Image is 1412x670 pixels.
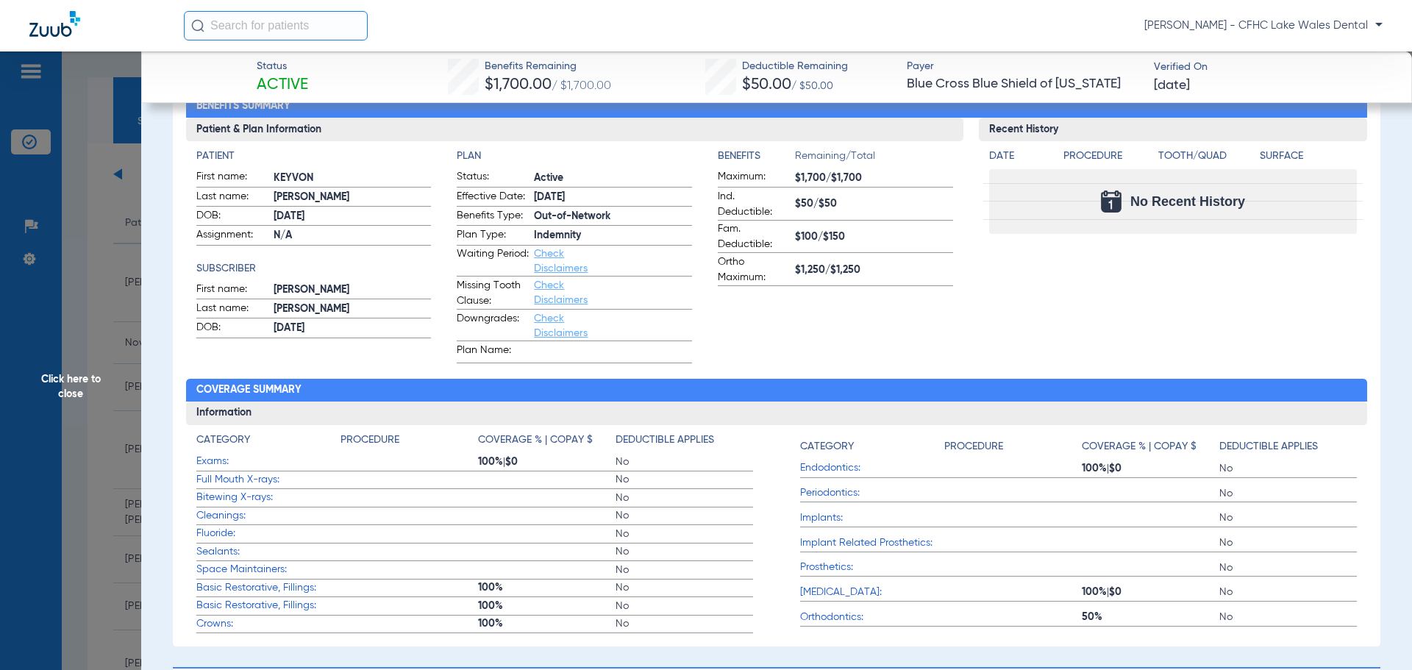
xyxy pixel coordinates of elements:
span: 100% $0 [1082,585,1219,599]
h2: Benefits Summary [186,95,1368,118]
app-breakdown-title: Procedure [944,432,1082,460]
span: No [1219,585,1357,599]
span: Orthodontics: [800,610,944,625]
span: N/A [274,228,432,243]
app-breakdown-title: Deductible Applies [1219,432,1357,460]
h4: Category [196,432,250,448]
span: Benefits Remaining [485,59,611,74]
span: $1,700.00 [485,77,552,93]
app-breakdown-title: Procedure [1063,149,1153,169]
h4: Category [800,439,854,455]
span: 100% $0 [478,455,616,469]
span: $50.00 [742,77,791,93]
span: No [616,527,753,541]
span: Remaining/Total [795,149,953,169]
h4: Coverage % | Copay $ [1082,439,1197,455]
app-breakdown-title: Category [800,432,944,460]
span: [DATE] [274,209,432,224]
span: Crowns: [196,616,340,632]
span: Verified On [1154,60,1388,75]
app-breakdown-title: Tooth/Quad [1158,149,1255,169]
span: Assignment: [196,227,268,245]
span: Prosthetics: [800,560,944,575]
span: Out-of-Network [534,209,692,224]
img: Zuub Logo [29,11,80,37]
span: Blue Cross Blue Shield of [US_STATE] [907,75,1141,93]
span: No Recent History [1130,194,1245,209]
span: $50/$50 [795,196,953,212]
span: [MEDICAL_DATA]: [800,585,944,600]
span: Deductible Remaining [742,59,848,74]
input: Search for patients [184,11,368,40]
span: $1,250/$1,250 [795,263,953,278]
span: | [503,457,505,467]
a: Check Disclaimers [534,249,588,274]
span: [DATE] [534,190,692,205]
h4: Procedure [1063,149,1153,164]
img: Search Icon [191,19,204,32]
span: Fam. Deductible: [718,221,790,252]
span: No [1219,560,1357,575]
h4: Procedure [944,439,1003,455]
app-breakdown-title: Subscriber [196,261,432,277]
span: Last name: [196,301,268,318]
app-breakdown-title: Surface [1260,149,1357,169]
span: 100% [478,616,616,631]
span: Implant Related Prosthetics: [800,535,944,551]
app-breakdown-title: Deductible Applies [616,432,753,453]
app-breakdown-title: Coverage % | Copay $ [1082,432,1219,460]
span: Ortho Maximum: [718,254,790,285]
span: Waiting Period: [457,246,529,276]
a: Check Disclaimers [534,280,588,305]
span: 50% [1082,610,1219,624]
span: Periodontics: [800,485,944,501]
span: Full Mouth X-rays: [196,472,340,488]
span: $1,700/$1,700 [795,171,953,186]
span: No [616,599,753,613]
span: Active [257,75,308,96]
app-breakdown-title: Date [989,149,1051,169]
span: 100% [478,599,616,613]
app-breakdown-title: Procedure [340,432,478,453]
h4: Deductible Applies [1219,439,1318,455]
span: / $1,700.00 [552,80,611,92]
h4: Surface [1260,149,1357,164]
span: 100% $0 [1082,461,1219,476]
span: No [1219,610,1357,624]
span: | [1107,587,1109,597]
h4: Patient [196,149,432,164]
span: Missing Tooth Clause: [457,278,529,309]
h4: Benefits [718,149,795,164]
span: Indemnity [534,228,692,243]
span: Bitewing X-rays: [196,490,340,505]
span: KEYVON [274,171,432,186]
span: Endodontics: [800,460,944,476]
div: Chat Widget [1338,599,1412,670]
span: $100/$150 [795,229,953,245]
h4: Coverage % | Copay $ [478,432,593,448]
span: Basic Restorative, Fillings: [196,598,340,613]
span: [DATE] [1154,76,1190,95]
span: Downgrades: [457,311,529,341]
span: No [616,491,753,505]
img: Calendar [1101,190,1122,213]
span: [DATE] [274,321,432,336]
span: No [1219,510,1357,525]
span: Basic Restorative, Fillings: [196,580,340,596]
span: Active [534,171,692,186]
span: Space Maintainers: [196,562,340,577]
span: Exams: [196,454,340,469]
app-breakdown-title: Coverage % | Copay $ [478,432,616,453]
span: No [1219,535,1357,550]
h4: Deductible Applies [616,432,714,448]
span: DOB: [196,208,268,226]
span: No [616,544,753,559]
h3: Information [186,402,1368,425]
span: No [616,472,753,487]
span: Maximum: [718,169,790,187]
app-breakdown-title: Plan [457,149,692,164]
h4: Procedure [340,432,399,448]
span: [PERSON_NAME] [274,190,432,205]
span: Ind. Deductible: [718,189,790,220]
